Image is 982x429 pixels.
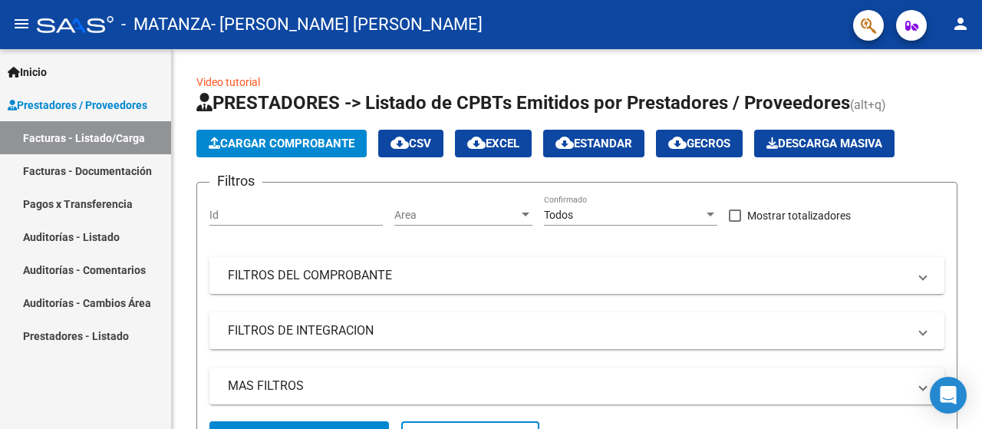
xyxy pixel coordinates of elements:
mat-icon: person [951,15,970,33]
span: PRESTADORES -> Listado de CPBTs Emitidos por Prestadores / Proveedores [196,92,850,114]
span: Descarga Masiva [766,137,882,150]
mat-expansion-panel-header: FILTROS DE INTEGRACION [209,312,944,349]
span: (alt+q) [850,97,886,112]
span: Todos [544,209,573,221]
span: Mostrar totalizadores [747,206,851,225]
span: - [PERSON_NAME] [PERSON_NAME] [211,8,483,41]
mat-panel-title: FILTROS DE INTEGRACION [228,322,908,339]
mat-icon: cloud_download [555,134,574,152]
button: Descarga Masiva [754,130,895,157]
span: Estandar [555,137,632,150]
button: Estandar [543,130,644,157]
span: EXCEL [467,137,519,150]
div: Open Intercom Messenger [930,377,967,414]
mat-icon: cloud_download [467,134,486,152]
span: Area [394,209,519,222]
app-download-masive: Descarga masiva de comprobantes (adjuntos) [754,130,895,157]
span: Cargar Comprobante [209,137,354,150]
mat-panel-title: FILTROS DEL COMPROBANTE [228,267,908,284]
span: - MATANZA [121,8,211,41]
button: EXCEL [455,130,532,157]
mat-icon: cloud_download [668,134,687,152]
mat-panel-title: MAS FILTROS [228,378,908,394]
h3: Filtros [209,170,262,192]
mat-expansion-panel-header: FILTROS DEL COMPROBANTE [209,257,944,294]
span: CSV [390,137,431,150]
button: Gecros [656,130,743,157]
span: Gecros [668,137,730,150]
span: Prestadores / Proveedores [8,97,147,114]
button: Cargar Comprobante [196,130,367,157]
button: CSV [378,130,443,157]
mat-expansion-panel-header: MAS FILTROS [209,368,944,404]
a: Video tutorial [196,76,260,88]
mat-icon: cloud_download [390,134,409,152]
span: Inicio [8,64,47,81]
mat-icon: menu [12,15,31,33]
